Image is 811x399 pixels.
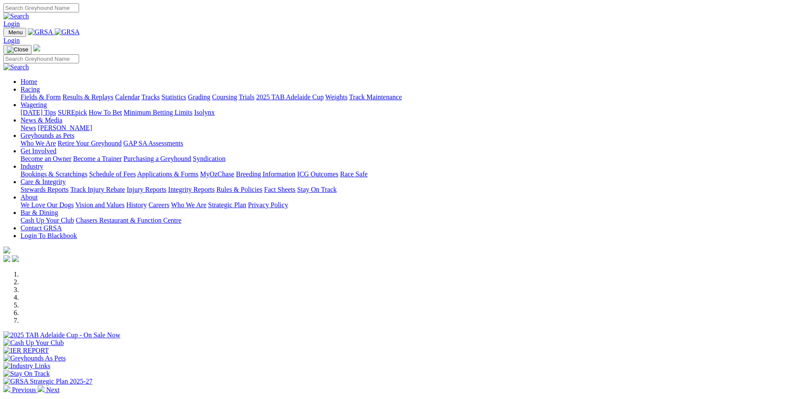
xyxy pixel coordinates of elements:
[21,116,62,124] a: News & Media
[3,54,79,63] input: Search
[38,385,44,392] img: chevron-right-pager-white.svg
[21,186,808,194] div: Care & Integrity
[3,370,50,378] img: Stay On Track
[21,93,61,101] a: Fields & Form
[21,124,808,132] div: News & Media
[21,194,38,201] a: About
[21,201,808,209] div: About
[21,140,56,147] a: Who We Are
[3,12,29,20] img: Search
[137,170,198,178] a: Applications & Forms
[12,386,36,393] span: Previous
[200,170,234,178] a: MyOzChase
[89,109,122,116] a: How To Bet
[3,20,20,27] a: Login
[21,109,56,116] a: [DATE] Tips
[75,201,124,208] a: Vision and Values
[297,170,338,178] a: ICG Outcomes
[148,201,169,208] a: Careers
[21,224,62,232] a: Contact GRSA
[171,201,206,208] a: Who We Are
[297,186,336,193] a: Stay On Track
[21,170,87,178] a: Bookings & Scratchings
[58,140,122,147] a: Retire Your Greyhound
[21,217,74,224] a: Cash Up Your Club
[127,186,166,193] a: Injury Reports
[124,140,183,147] a: GAP SA Assessments
[21,109,808,116] div: Wagering
[21,201,74,208] a: We Love Our Dogs
[21,155,808,163] div: Get Involved
[70,186,125,193] a: Track Injury Rebate
[239,93,254,101] a: Trials
[3,3,79,12] input: Search
[33,45,40,51] img: logo-grsa-white.png
[3,339,64,347] img: Cash Up Your Club
[216,186,262,193] a: Rules & Policies
[142,93,160,101] a: Tracks
[73,155,122,162] a: Become a Trainer
[248,201,288,208] a: Privacy Policy
[46,386,59,393] span: Next
[325,93,348,101] a: Weights
[126,201,147,208] a: History
[124,155,191,162] a: Purchasing a Greyhound
[3,354,66,362] img: Greyhounds As Pets
[3,385,10,392] img: chevron-left-pager-white.svg
[3,28,26,37] button: Toggle navigation
[124,109,192,116] a: Minimum Betting Limits
[3,386,38,393] a: Previous
[21,147,56,155] a: Get Involved
[236,170,295,178] a: Breeding Information
[21,186,68,193] a: Stewards Reports
[3,247,10,253] img: logo-grsa-white.png
[58,109,87,116] a: SUREpick
[21,86,40,93] a: Racing
[3,362,50,370] img: Industry Links
[188,93,210,101] a: Grading
[76,217,181,224] a: Chasers Restaurant & Function Centre
[28,28,53,36] img: GRSA
[55,28,80,36] img: GRSA
[3,63,29,71] img: Search
[264,186,295,193] a: Fact Sheets
[349,93,402,101] a: Track Maintenance
[3,45,32,54] button: Toggle navigation
[21,232,77,239] a: Login To Blackbook
[21,78,37,85] a: Home
[21,155,71,162] a: Become an Owner
[62,93,113,101] a: Results & Replays
[21,140,808,147] div: Greyhounds as Pets
[7,46,28,53] img: Close
[38,124,92,131] a: [PERSON_NAME]
[9,29,23,36] span: Menu
[115,93,140,101] a: Calendar
[194,109,215,116] a: Isolynx
[12,255,19,262] img: twitter.svg
[3,255,10,262] img: facebook.svg
[21,124,36,131] a: News
[3,37,20,44] a: Login
[21,93,808,101] div: Racing
[168,186,215,193] a: Integrity Reports
[340,170,367,178] a: Race Safe
[21,217,808,224] div: Bar & Dining
[3,331,121,339] img: 2025 TAB Adelaide Cup - On Sale Now
[21,101,47,108] a: Wagering
[162,93,186,101] a: Statistics
[21,163,43,170] a: Industry
[21,209,58,216] a: Bar & Dining
[3,378,92,385] img: GRSA Strategic Plan 2025-27
[21,170,808,178] div: Industry
[193,155,225,162] a: Syndication
[3,347,49,354] img: IER REPORT
[208,201,246,208] a: Strategic Plan
[89,170,136,178] a: Schedule of Fees
[21,178,66,185] a: Care & Integrity
[21,132,74,139] a: Greyhounds as Pets
[212,93,237,101] a: Coursing
[38,386,59,393] a: Next
[256,93,324,101] a: 2025 TAB Adelaide Cup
